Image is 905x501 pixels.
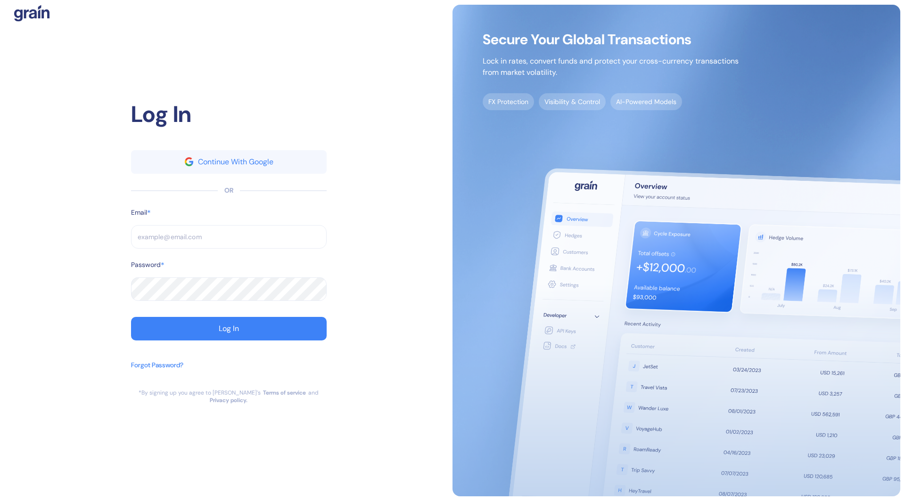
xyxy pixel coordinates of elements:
[131,150,327,174] button: googleContinue With Google
[219,325,239,332] div: Log In
[308,389,319,396] div: and
[224,186,233,195] div: OR
[131,97,327,131] div: Log In
[483,56,739,78] p: Lock in rates, convert funds and protect your cross-currency transactions from market volatility.
[198,158,273,166] div: Continue With Google
[185,157,193,166] img: google
[483,35,739,44] span: Secure Your Global Transactions
[131,356,183,389] button: Forgot Password?
[131,208,147,218] label: Email
[263,389,306,396] a: Terms of service
[131,360,183,370] div: Forgot Password?
[139,389,261,396] div: *By signing up you agree to [PERSON_NAME]’s
[131,260,161,270] label: Password
[131,317,327,340] button: Log In
[483,93,534,110] span: FX Protection
[452,5,900,496] img: signup-main-image
[539,93,606,110] span: Visibility & Control
[610,93,682,110] span: AI-Powered Models
[131,225,327,249] input: example@email.com
[14,5,49,22] img: logo
[210,396,247,404] a: Privacy policy.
